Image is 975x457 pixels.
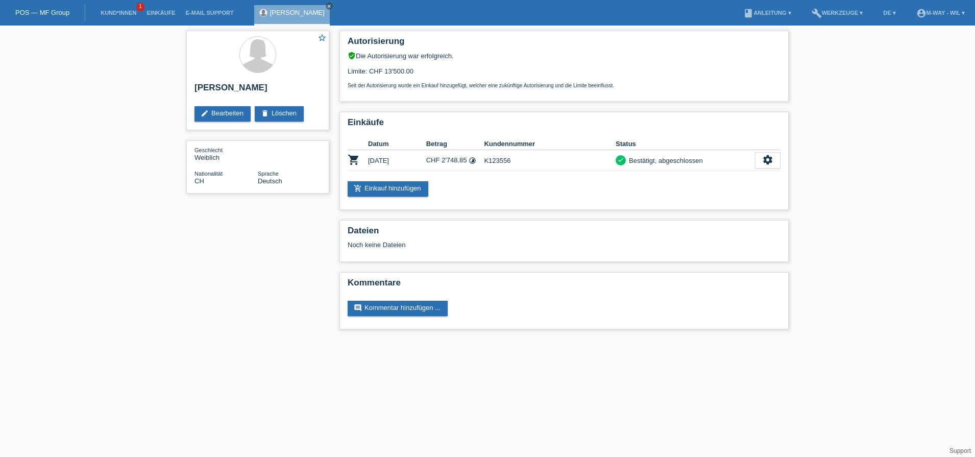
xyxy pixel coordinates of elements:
[762,154,773,165] i: settings
[348,36,781,52] h2: Autorisierung
[194,146,258,161] div: Weiblich
[348,241,660,249] div: Noch keine Dateien
[617,156,624,163] i: check
[15,9,69,16] a: POS — MF Group
[261,109,269,117] i: delete
[270,9,325,16] a: [PERSON_NAME]
[348,154,360,166] i: POSP00026658
[616,138,755,150] th: Status
[484,138,616,150] th: Kundennummer
[368,138,426,150] th: Datum
[426,138,484,150] th: Betrag
[878,10,900,16] a: DE ▾
[348,181,428,197] a: add_shopping_cartEinkauf hinzufügen
[348,60,781,88] div: Limite: CHF 13'500.00
[738,10,796,16] a: bookAnleitung ▾
[348,117,781,133] h2: Einkäufe
[318,33,327,44] a: star_border
[626,155,703,166] div: Bestätigt, abgeschlossen
[258,171,279,177] span: Sprache
[949,447,971,454] a: Support
[136,3,144,11] span: 1
[255,106,304,122] a: deleteLöschen
[201,109,209,117] i: edit
[916,8,927,18] i: account_circle
[258,177,282,185] span: Deutsch
[368,150,426,171] td: [DATE]
[327,4,332,9] i: close
[348,83,781,88] p: Seit der Autorisierung wurde ein Einkauf hinzugefügt, welcher eine zukünftige Autorisierung und d...
[807,10,868,16] a: buildWerkzeuge ▾
[812,8,822,18] i: build
[348,278,781,293] h2: Kommentare
[318,33,327,42] i: star_border
[181,10,239,16] a: E-Mail Support
[911,10,970,16] a: account_circlem-way - Wil ▾
[469,157,476,164] i: 24 Raten
[141,10,180,16] a: Einkäufe
[194,83,321,98] h2: [PERSON_NAME]
[348,301,448,316] a: commentKommentar hinzufügen ...
[326,3,333,10] a: close
[348,52,781,60] div: Die Autorisierung war erfolgreich.
[194,177,204,185] span: Schweiz
[354,184,362,193] i: add_shopping_cart
[426,150,484,171] td: CHF 2'748.85
[348,52,356,60] i: verified_user
[194,171,223,177] span: Nationalität
[194,106,251,122] a: editBearbeiten
[484,150,616,171] td: K123556
[348,226,781,241] h2: Dateien
[743,8,753,18] i: book
[354,304,362,312] i: comment
[95,10,141,16] a: Kund*innen
[194,147,223,153] span: Geschlecht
